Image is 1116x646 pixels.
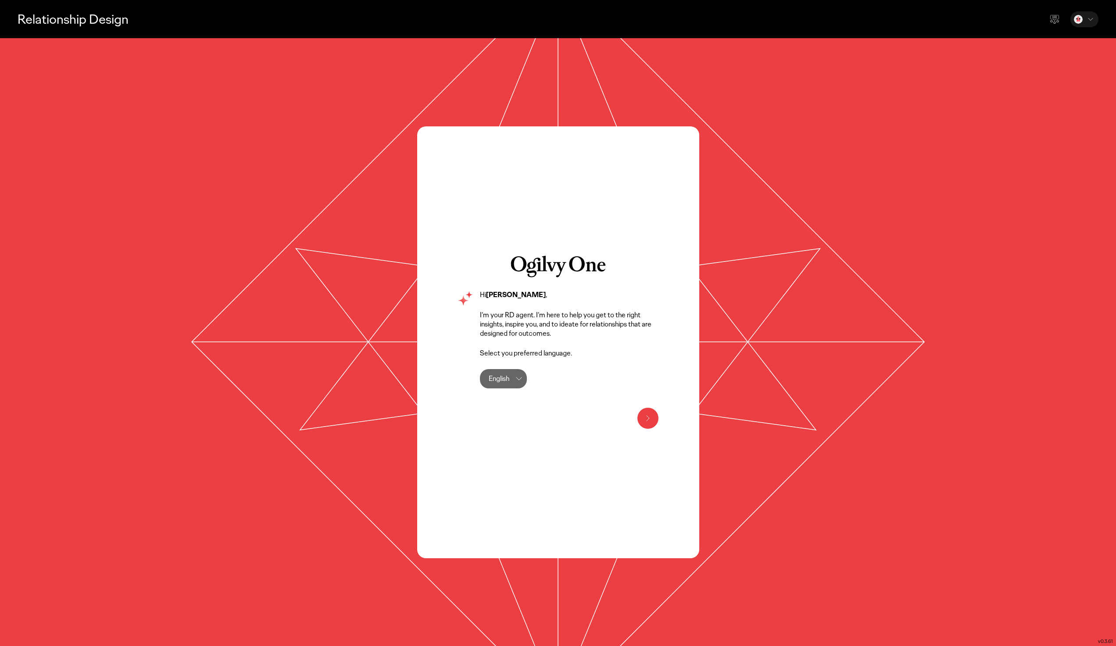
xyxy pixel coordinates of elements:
[1044,9,1065,30] div: Send feedback
[18,10,129,28] p: Relationship Design
[486,290,546,299] strong: [PERSON_NAME]
[489,369,509,388] div: English
[480,291,658,300] p: Hi ,
[480,311,658,338] p: I’m your RD agent. I’m here to help you get to the right insights, inspire you, and to ideate for...
[480,349,658,358] p: Select you preferred language.
[1074,15,1083,24] img: Eren Celebi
